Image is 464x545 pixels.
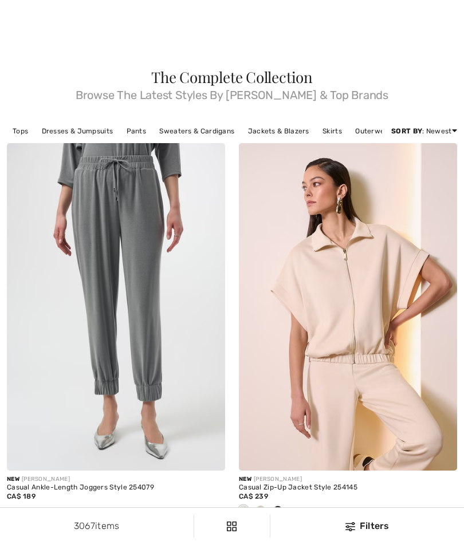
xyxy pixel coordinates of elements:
strong: Sort By [391,127,422,135]
div: [PERSON_NAME] [239,475,457,484]
a: Skirts [317,124,348,139]
span: CA$ 189 [7,492,36,500]
a: Outerwear [349,124,398,139]
div: Filters [277,519,457,533]
a: Tops [7,124,34,139]
img: Casual Ankle-Length Joggers Style 254079. Grey melange [7,143,225,471]
div: Casual Ankle-Length Joggers Style 254079 [7,484,225,492]
div: : Newest [391,126,457,136]
img: Filters [227,522,237,531]
div: Birch [235,501,252,520]
span: Browse The Latest Styles By [PERSON_NAME] & Top Brands [7,85,457,101]
img: Filters [345,522,355,531]
div: Fawn [252,501,269,520]
div: Casual Zip-Up Jacket Style 254145 [239,484,457,492]
span: The Complete Collection [151,67,313,87]
span: 3067 [74,520,95,531]
a: Jackets & Blazers [242,124,315,139]
span: New [7,476,19,483]
div: [PERSON_NAME] [7,475,225,484]
a: Dresses & Jumpsuits [36,124,119,139]
img: Casual Zip-Up Jacket Style 254145. Black [239,143,457,471]
a: Pants [121,124,152,139]
div: Black [269,501,286,520]
span: New [239,476,251,483]
a: Sweaters & Cardigans [154,124,240,139]
span: CA$ 239 [239,492,268,500]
